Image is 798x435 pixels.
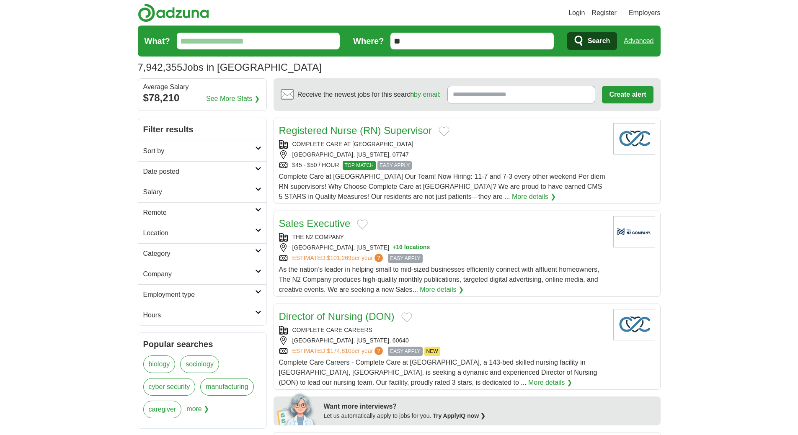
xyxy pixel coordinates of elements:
[138,284,266,305] a: Employment type
[401,312,412,322] button: Add to favorite jobs
[138,223,266,243] a: Location
[279,311,395,322] a: Director of Nursing (DON)
[143,290,255,300] h2: Employment type
[138,60,183,75] span: 7,942,355
[138,141,266,161] a: Sort by
[279,173,605,200] span: Complete Care at [GEOGRAPHIC_DATA] Our Team! Now Hiring: 11-7 and 7-3 every other weekend Per die...
[143,90,261,106] div: $78,210
[279,161,607,170] div: $45 - $50 / HOUR
[292,347,385,356] a: ESTIMATED:$174,810per year?
[143,228,255,238] h2: Location
[143,310,255,320] h2: Hours
[613,123,655,154] img: Company logo
[279,359,597,386] span: Complete Care Careers - Complete Care at [GEOGRAPHIC_DATA], a 143-bed skilled nursing facility in...
[279,243,607,252] div: [GEOGRAPHIC_DATA], [US_STATE]
[567,32,617,50] button: Search
[143,378,196,396] a: cyber security
[279,150,607,159] div: [GEOGRAPHIC_DATA], [US_STATE], 07747
[377,161,412,170] span: EASY APPLY
[138,62,322,73] h1: Jobs in [GEOGRAPHIC_DATA]
[393,243,396,252] span: +
[629,8,661,18] a: Employers
[143,355,176,373] a: biology
[374,254,383,262] span: ?
[138,161,266,182] a: Date posted
[613,216,655,247] img: Company logo
[591,8,617,18] a: Register
[138,264,266,284] a: Company
[393,243,430,252] button: +10 locations
[613,309,655,340] img: Company logo
[292,254,385,263] a: ESTIMATED:$101,269per year?
[143,167,255,177] h2: Date posted
[424,347,440,356] span: NEW
[138,118,266,141] h2: Filter results
[588,33,610,49] span: Search
[138,202,266,223] a: Remote
[138,182,266,202] a: Salary
[420,285,464,295] a: More details ❯
[279,336,607,345] div: [GEOGRAPHIC_DATA], [US_STATE], 60640
[277,392,318,425] img: apply-iq-scientist.png
[279,140,607,149] div: COMPLETE CARE AT [GEOGRAPHIC_DATA]
[279,326,607,335] div: COMPLETE CARE CAREERS
[186,401,209,423] span: more ❯
[568,8,585,18] a: Login
[414,91,439,98] a: by email
[297,90,441,100] span: Receive the newest jobs for this search :
[388,347,422,356] span: EASY APPLY
[279,266,599,293] span: As the nation’s leader in helping small to mid-sized businesses efficiently connect with affluent...
[433,412,486,419] a: Try ApplyIQ now ❯
[143,401,182,418] a: caregiver
[357,219,368,229] button: Add to favorite jobs
[143,249,255,259] h2: Category
[324,402,656,412] div: Want more interviews?
[143,84,261,90] div: Average Salary
[279,125,432,136] a: Registered Nurse (RN) Supervisor
[353,35,384,47] label: Where?
[200,378,253,396] a: manufacturing
[143,146,255,156] h2: Sort by
[143,338,261,350] h2: Popular searches
[138,243,266,264] a: Category
[138,305,266,325] a: Hours
[512,192,556,202] a: More details ❯
[143,187,255,197] h2: Salary
[180,355,219,373] a: sociology
[343,161,376,170] span: TOP MATCH
[145,35,170,47] label: What?
[143,208,255,218] h2: Remote
[327,255,351,261] span: $101,269
[324,412,656,420] div: Let us automatically apply to jobs for you.
[528,378,572,388] a: More details ❯
[327,347,351,354] span: $174,810
[143,269,255,279] h2: Company
[138,3,209,22] img: Adzuna logo
[388,254,422,263] span: EASY APPLY
[439,126,449,136] button: Add to favorite jobs
[624,33,653,49] a: Advanced
[279,233,607,242] div: THE N2 COMPANY
[206,94,260,104] a: See More Stats ❯
[602,86,653,103] button: Create alert
[279,218,351,229] a: Sales Executive
[374,347,383,355] span: ?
